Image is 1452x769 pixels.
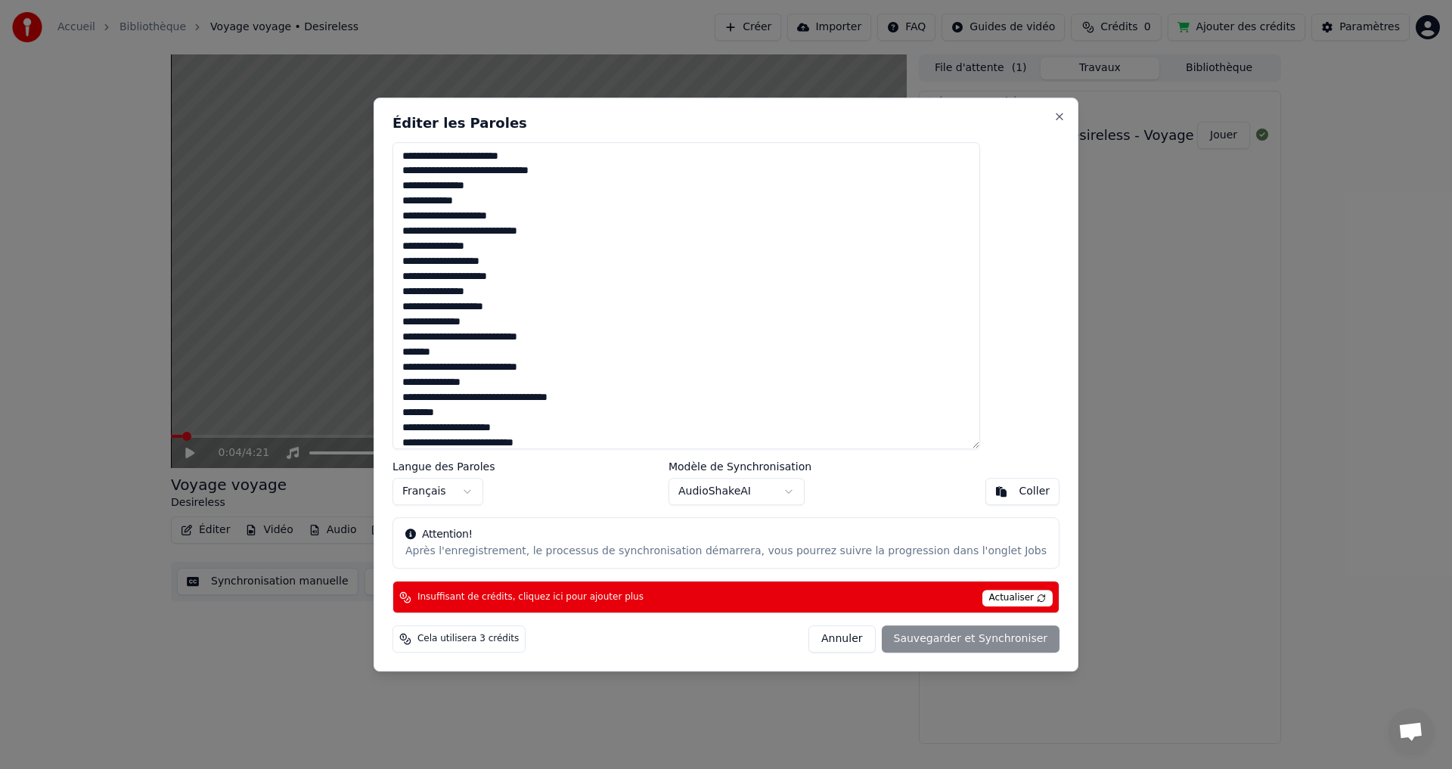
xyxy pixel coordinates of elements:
button: Coller [985,478,1060,505]
div: Après l'enregistrement, le processus de synchronisation démarrera, vous pourrez suivre la progres... [405,544,1047,559]
span: Insuffisant de crédits, cliquez ici pour ajouter plus [417,591,644,603]
span: Cela utilisera 3 crédits [417,633,519,645]
label: Langue des Paroles [392,461,495,472]
div: Attention! [405,527,1047,542]
div: Coller [1019,484,1050,499]
label: Modèle de Synchronisation [669,461,811,472]
button: Annuler [808,625,875,653]
h2: Éditer les Paroles [392,116,1060,130]
span: Actualiser [982,590,1053,606]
